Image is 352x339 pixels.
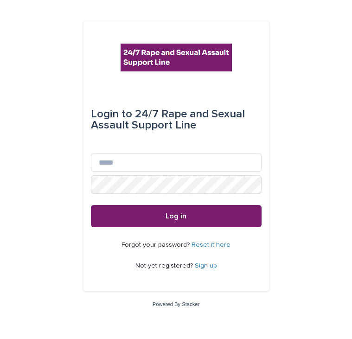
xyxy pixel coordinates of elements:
img: rhQMoQhaT3yELyF149Cw [121,44,232,71]
span: Login to [91,109,132,120]
a: Powered By Stacker [153,301,199,307]
a: Reset it here [192,242,230,248]
span: Not yet registered? [135,262,195,269]
span: Log in [166,212,186,220]
a: Sign up [195,262,217,269]
button: Log in [91,205,262,227]
span: Forgot your password? [122,242,192,248]
div: 24/7 Rape and Sexual Assault Support Line [91,101,262,138]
